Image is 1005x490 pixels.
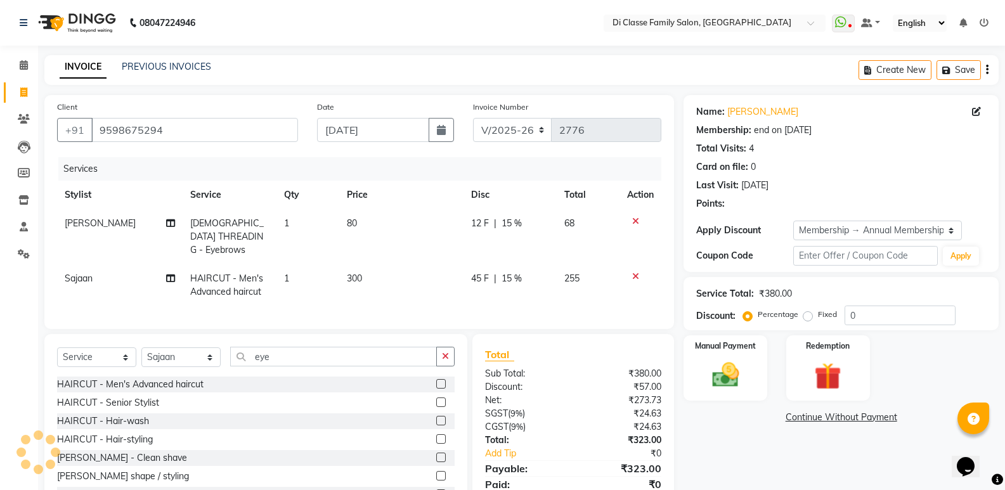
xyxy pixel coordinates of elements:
a: PREVIOUS INVOICES [122,61,211,72]
span: 9% [510,408,522,418]
span: HAIRCUT - Men's Advanced haircut [190,273,263,297]
div: Coupon Code [696,249,793,262]
span: [DEMOGRAPHIC_DATA] THREADING - Eyebrows [190,217,264,255]
div: Points: [696,197,725,210]
div: [PERSON_NAME] shape / styling [57,470,189,483]
span: 9% [511,422,523,432]
div: HAIRCUT - Hair-styling [57,433,153,446]
span: Sajaan [65,273,93,284]
input: Search or Scan [230,347,437,366]
button: +91 [57,118,93,142]
th: Action [619,181,661,209]
div: HAIRCUT - Men's Advanced haircut [57,378,204,391]
span: 15 % [502,217,522,230]
span: 1 [284,273,289,284]
img: logo [32,5,119,41]
div: Total Visits: [696,142,746,155]
b: 08047224946 [139,5,195,41]
img: _cash.svg [704,359,748,390]
span: | [494,272,496,285]
div: ₹323.00 [573,434,671,447]
div: Last Visit: [696,179,739,192]
span: 80 [347,217,357,229]
div: ₹273.73 [573,394,671,407]
div: 4 [749,142,754,155]
span: SGST [485,408,508,419]
div: ₹380.00 [573,367,671,380]
div: Membership: [696,124,751,137]
th: Service [183,181,276,209]
label: Redemption [806,340,850,352]
iframe: chat widget [952,439,992,477]
div: Service Total: [696,287,754,300]
div: HAIRCUT - Hair-wash [57,415,149,428]
label: Invoice Number [473,101,528,113]
div: Payable: [476,461,573,476]
label: Manual Payment [695,340,756,352]
a: [PERSON_NAME] [727,105,798,119]
div: Card on file: [696,160,748,174]
label: Percentage [758,309,798,320]
div: ₹380.00 [759,287,792,300]
div: Apply Discount [696,224,793,237]
label: Client [57,101,77,113]
th: Stylist [57,181,183,209]
span: 12 F [471,217,489,230]
a: Add Tip [476,447,590,460]
span: 255 [564,273,580,284]
div: ₹57.00 [573,380,671,394]
div: Services [58,157,671,181]
button: Create New [859,60,931,80]
div: Sub Total: [476,367,573,380]
div: ₹0 [590,447,671,460]
div: Discount: [696,309,736,323]
span: 45 F [471,272,489,285]
label: Fixed [818,309,837,320]
th: Disc [464,181,557,209]
span: 1 [284,217,289,229]
div: ₹24.63 [573,407,671,420]
span: CGST [485,421,509,432]
div: 0 [751,160,756,174]
div: ( ) [476,420,573,434]
span: 68 [564,217,574,229]
th: Price [339,181,464,209]
div: [PERSON_NAME] - Clean shave [57,451,187,465]
input: Search by Name/Mobile/Email/Code [91,118,298,142]
span: 300 [347,273,362,284]
button: Apply [943,247,979,266]
a: INVOICE [60,56,107,79]
th: Total [557,181,619,209]
div: end on [DATE] [754,124,812,137]
div: ₹24.63 [573,420,671,434]
div: ( ) [476,407,573,420]
div: Discount: [476,380,573,394]
div: Net: [476,394,573,407]
button: Save [937,60,981,80]
input: Enter Offer / Coupon Code [793,246,938,266]
div: [DATE] [741,179,768,192]
div: Name: [696,105,725,119]
div: HAIRCUT - Senior Stylist [57,396,159,409]
span: 15 % [502,272,522,285]
div: Total: [476,434,573,447]
a: Continue Without Payment [686,411,996,424]
span: Total [485,348,514,361]
span: [PERSON_NAME] [65,217,136,229]
img: _gift.svg [806,359,850,393]
div: ₹323.00 [573,461,671,476]
label: Date [317,101,334,113]
span: | [494,217,496,230]
th: Qty [276,181,339,209]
